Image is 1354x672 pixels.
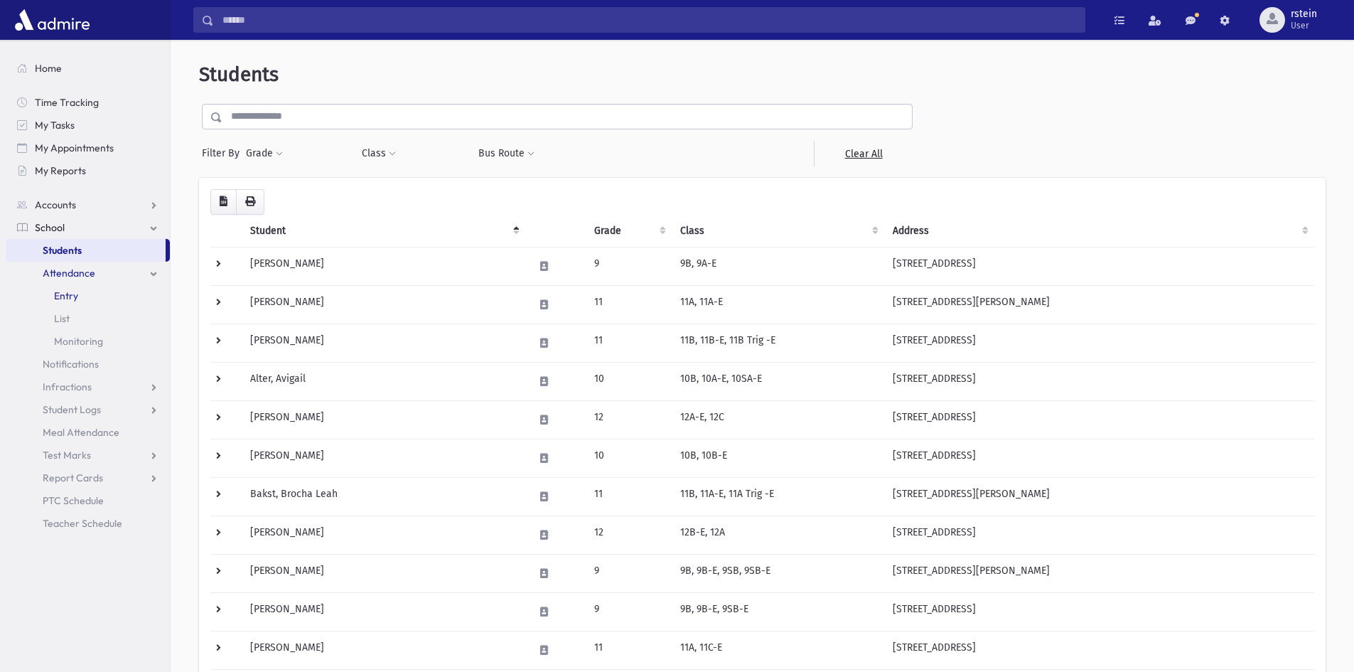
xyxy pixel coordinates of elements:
[586,477,672,516] td: 11
[884,592,1314,631] td: [STREET_ADDRESS]
[242,324,525,362] td: [PERSON_NAME]
[35,164,86,177] span: My Reports
[884,362,1314,400] td: [STREET_ADDRESS]
[672,631,884,669] td: 11A, 11C-E
[242,477,525,516] td: Bakst, Brocha Leah
[236,189,264,215] button: Print
[814,141,913,166] a: Clear All
[43,267,95,279] span: Attendance
[199,63,279,86] span: Students
[672,554,884,592] td: 9B, 9B-E, 9SB, 9SB-E
[586,324,672,362] td: 11
[54,289,78,302] span: Entry
[43,471,103,484] span: Report Cards
[6,193,170,216] a: Accounts
[884,285,1314,324] td: [STREET_ADDRESS][PERSON_NAME]
[6,114,170,137] a: My Tasks
[6,57,170,80] a: Home
[242,215,525,247] th: Student: activate to sort column descending
[6,398,170,421] a: Student Logs
[242,631,525,669] td: [PERSON_NAME]
[242,592,525,631] td: [PERSON_NAME]
[35,62,62,75] span: Home
[672,516,884,554] td: 12B-E, 12A
[210,189,237,215] button: CSV
[672,215,884,247] th: Class: activate to sort column ascending
[11,6,93,34] img: AdmirePro
[242,247,525,285] td: [PERSON_NAME]
[6,239,166,262] a: Students
[43,517,122,530] span: Teacher Schedule
[6,353,170,375] a: Notifications
[242,362,525,400] td: Alter, Avigail
[242,554,525,592] td: [PERSON_NAME]
[1291,9,1317,20] span: rstein
[202,146,245,161] span: Filter By
[242,400,525,439] td: [PERSON_NAME]
[361,141,397,166] button: Class
[586,400,672,439] td: 12
[6,91,170,114] a: Time Tracking
[43,494,104,507] span: PTC Schedule
[6,330,170,353] a: Monitoring
[884,215,1314,247] th: Address: activate to sort column ascending
[242,516,525,554] td: [PERSON_NAME]
[6,159,170,182] a: My Reports
[54,312,70,325] span: List
[586,247,672,285] td: 9
[884,631,1314,669] td: [STREET_ADDRESS]
[214,7,1085,33] input: Search
[6,307,170,330] a: List
[586,516,672,554] td: 12
[35,198,76,211] span: Accounts
[6,284,170,307] a: Entry
[35,96,99,109] span: Time Tracking
[586,285,672,324] td: 11
[884,247,1314,285] td: [STREET_ADDRESS]
[586,592,672,631] td: 9
[6,375,170,398] a: Infractions
[6,421,170,444] a: Meal Attendance
[242,285,525,324] td: [PERSON_NAME]
[6,512,170,535] a: Teacher Schedule
[884,477,1314,516] td: [STREET_ADDRESS][PERSON_NAME]
[43,244,82,257] span: Students
[35,221,65,234] span: School
[672,477,884,516] td: 11B, 11A-E, 11A Trig -E
[1291,20,1317,31] span: User
[672,324,884,362] td: 11B, 11B-E, 11B Trig -E
[245,141,284,166] button: Grade
[672,285,884,324] td: 11A, 11A-E
[672,592,884,631] td: 9B, 9B-E, 9SB-E
[6,216,170,239] a: School
[43,403,101,416] span: Student Logs
[6,137,170,159] a: My Appointments
[478,141,535,166] button: Bus Route
[35,119,75,132] span: My Tasks
[672,247,884,285] td: 9B, 9A-E
[672,362,884,400] td: 10B, 10A-E, 10SA-E
[884,400,1314,439] td: [STREET_ADDRESS]
[884,324,1314,362] td: [STREET_ADDRESS]
[672,439,884,477] td: 10B, 10B-E
[6,466,170,489] a: Report Cards
[6,489,170,512] a: PTC Schedule
[242,439,525,477] td: [PERSON_NAME]
[586,439,672,477] td: 10
[586,631,672,669] td: 11
[884,516,1314,554] td: [STREET_ADDRESS]
[43,449,91,462] span: Test Marks
[43,426,119,439] span: Meal Attendance
[43,380,92,393] span: Infractions
[35,142,114,154] span: My Appointments
[884,554,1314,592] td: [STREET_ADDRESS][PERSON_NAME]
[672,400,884,439] td: 12A-E, 12C
[586,554,672,592] td: 9
[6,444,170,466] a: Test Marks
[54,335,103,348] span: Monitoring
[884,439,1314,477] td: [STREET_ADDRESS]
[586,362,672,400] td: 10
[43,358,99,370] span: Notifications
[586,215,672,247] th: Grade: activate to sort column ascending
[6,262,170,284] a: Attendance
